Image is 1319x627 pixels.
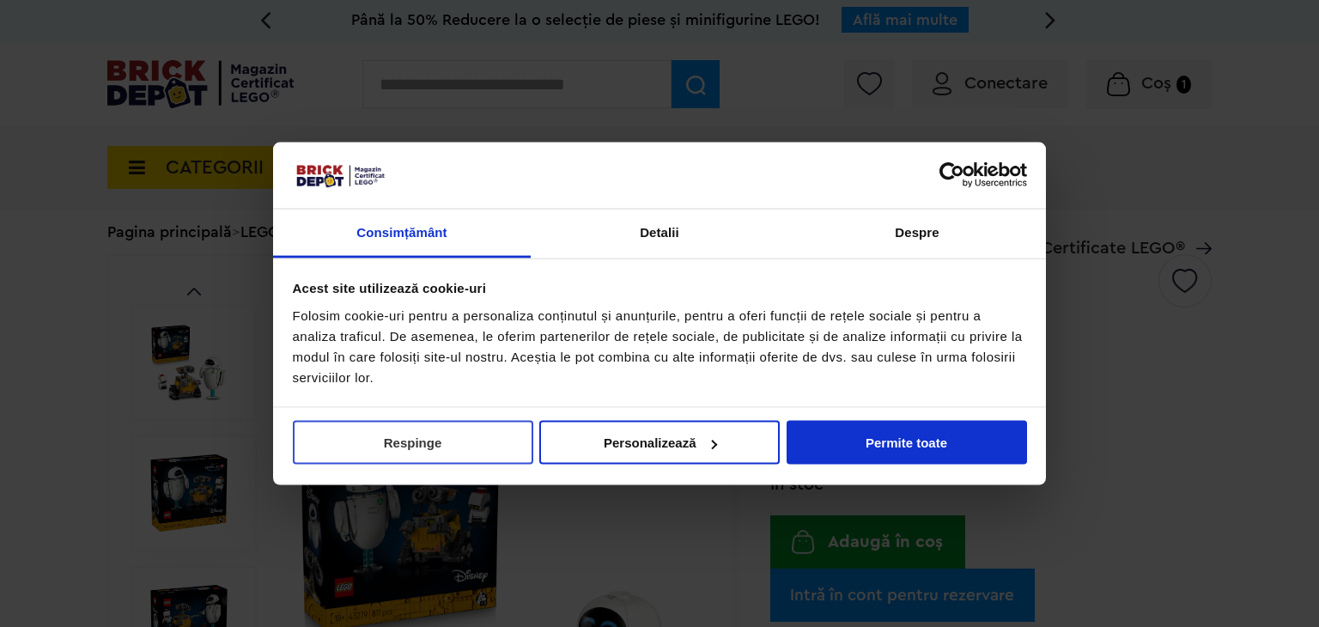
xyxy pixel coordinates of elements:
a: Consimțământ [273,209,531,258]
a: Usercentrics Cookiebot - opens in a new window [877,162,1027,188]
button: Respinge [293,421,533,465]
img: siglă [293,161,387,189]
div: Acest site utilizează cookie-uri [293,278,1027,299]
div: Folosim cookie-uri pentru a personaliza conținutul și anunțurile, pentru a oferi funcții de rețel... [293,305,1027,387]
button: Permite toate [787,421,1027,465]
a: Despre [788,209,1046,258]
a: Detalii [531,209,788,258]
button: Personalizează [539,421,780,465]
